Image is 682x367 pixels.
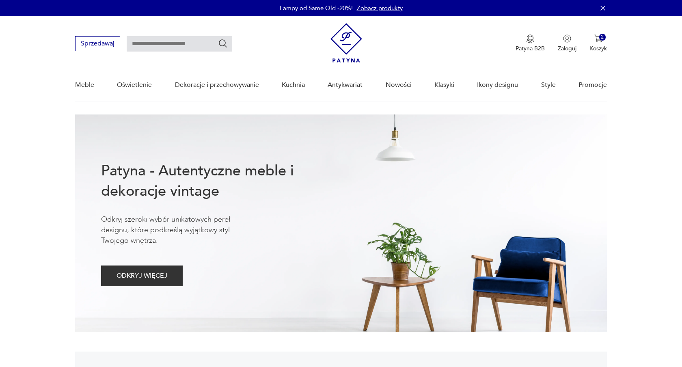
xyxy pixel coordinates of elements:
[477,69,518,101] a: Ikony designu
[516,35,545,52] button: Patyna B2B
[280,4,353,12] p: Lampy od Same Old -20%!
[516,35,545,52] a: Ikona medaluPatyna B2B
[558,35,576,52] button: Zaloguj
[175,69,259,101] a: Dekoracje i przechowywanie
[282,69,305,101] a: Kuchnia
[594,35,602,43] img: Ikona koszyka
[357,4,403,12] a: Zobacz produkty
[75,41,120,47] a: Sprzedawaj
[75,69,94,101] a: Meble
[218,39,228,48] button: Szukaj
[589,45,607,52] p: Koszyk
[434,69,454,101] a: Klasyki
[117,69,152,101] a: Oświetlenie
[578,69,607,101] a: Promocje
[541,69,556,101] a: Style
[101,266,183,286] button: ODKRYJ WIĘCEJ
[101,214,255,246] p: Odkryj szeroki wybór unikatowych pereł designu, które podkreślą wyjątkowy styl Twojego wnętrza.
[101,161,320,201] h1: Patyna - Autentyczne meble i dekoracje vintage
[101,274,183,279] a: ODKRYJ WIĘCEJ
[599,34,606,41] div: 2
[526,35,534,43] img: Ikona medalu
[558,45,576,52] p: Zaloguj
[516,45,545,52] p: Patyna B2B
[330,23,362,63] img: Patyna - sklep z meblami i dekoracjami vintage
[328,69,363,101] a: Antykwariat
[589,35,607,52] button: 2Koszyk
[75,36,120,51] button: Sprzedawaj
[386,69,412,101] a: Nowości
[563,35,571,43] img: Ikonka użytkownika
